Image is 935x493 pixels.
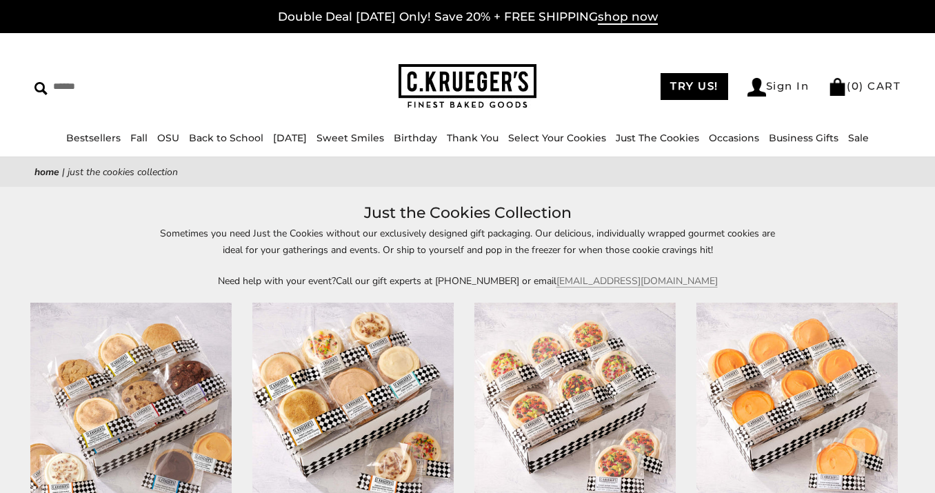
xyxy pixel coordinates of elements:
[661,73,728,100] a: TRY US!
[157,132,179,144] a: OSU
[394,132,437,144] a: Birthday
[828,78,847,96] img: Bag
[34,164,901,180] nav: breadcrumbs
[709,132,759,144] a: Occasions
[150,225,785,257] p: Sometimes you need Just the Cookies without our exclusively designed gift packaging. Our deliciou...
[68,165,178,179] span: Just the Cookies Collection
[556,274,718,288] a: [EMAIL_ADDRESS][DOMAIN_NAME]
[55,201,880,225] h1: Just the Cookies Collection
[66,132,121,144] a: Bestsellers
[598,10,658,25] span: shop now
[852,79,860,92] span: 0
[278,10,658,25] a: Double Deal [DATE] Only! Save 20% + FREE SHIPPINGshop now
[130,132,148,144] a: Fall
[399,64,536,109] img: C.KRUEGER'S
[828,79,901,92] a: (0) CART
[336,274,556,288] span: Call our gift experts at [PHONE_NUMBER] or email
[34,82,48,95] img: Search
[747,78,810,97] a: Sign In
[34,76,236,97] input: Search
[62,165,65,179] span: |
[508,132,606,144] a: Select Your Cookies
[34,165,59,179] a: Home
[747,78,766,97] img: Account
[273,132,307,144] a: [DATE]
[316,132,384,144] a: Sweet Smiles
[189,132,263,144] a: Back to School
[150,273,785,289] p: Need help with your event?
[616,132,699,144] a: Just The Cookies
[769,132,838,144] a: Business Gifts
[447,132,499,144] a: Thank You
[848,132,869,144] a: Sale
